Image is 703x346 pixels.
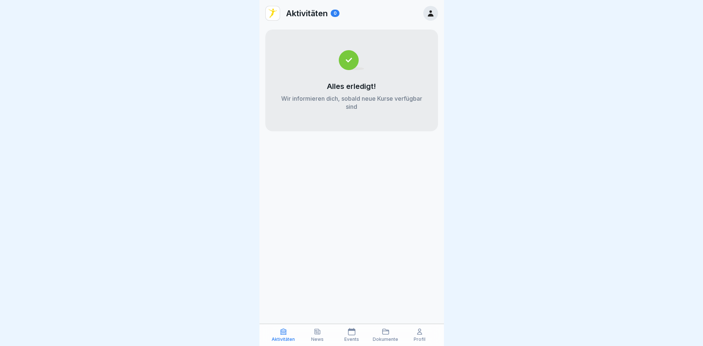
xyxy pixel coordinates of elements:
[339,50,364,70] img: completed.svg
[286,8,328,18] p: Aktivitäten
[344,337,359,342] p: Events
[280,94,423,111] p: Wir informieren dich, sobald neue Kurse verfügbar sind
[272,337,295,342] p: Aktivitäten
[327,82,376,91] p: Alles erledigt!
[373,337,398,342] p: Dokumente
[414,337,425,342] p: Profil
[266,6,280,20] img: vd4jgc378hxa8p7qw0fvrl7x.png
[331,10,340,17] div: 0
[311,337,324,342] p: News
